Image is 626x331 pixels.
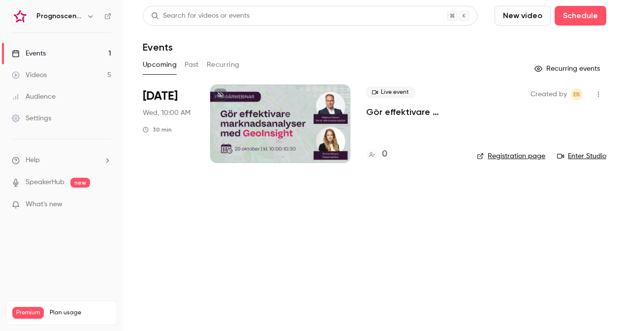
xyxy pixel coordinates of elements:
[12,70,47,80] div: Videos
[143,126,172,134] div: 30 min
[143,108,190,118] span: Wed, 10:00 AM
[366,106,461,118] a: Gör effektivare marknadsanalyser med GeoInsight
[12,113,51,123] div: Settings
[50,309,111,317] span: Plan usage
[185,57,199,73] button: Past
[70,178,90,188] span: new
[143,84,194,163] div: Oct 29 Wed, 10:00 AM (Europe/Stockholm)
[207,57,240,73] button: Recurring
[530,61,606,77] button: Recurring events
[557,151,606,161] a: Enter Studio
[26,177,64,188] a: SpeakerHub
[12,307,44,319] span: Premium
[143,41,173,53] h1: Events
[12,155,111,165] li: help-dropdown-opener
[26,199,63,210] span: What's new
[573,88,580,100] span: EB
[571,88,583,100] span: Emelie Bratt
[143,57,177,73] button: Upcoming
[143,88,178,104] span: [DATE]
[151,11,250,21] div: Search for videos or events
[12,92,56,102] div: Audience
[99,200,111,209] iframe: Noticeable Trigger
[12,8,28,24] img: Prognoscentret | Powered by Hubexo
[26,155,40,165] span: Help
[495,6,551,26] button: New video
[36,11,83,21] h6: Prognoscentret | Powered by Hubexo
[555,6,606,26] button: Schedule
[531,88,567,100] span: Created by
[12,49,46,58] div: Events
[366,86,415,98] span: Live event
[382,148,387,161] h4: 0
[477,151,545,161] a: Registration page
[366,148,387,161] a: 0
